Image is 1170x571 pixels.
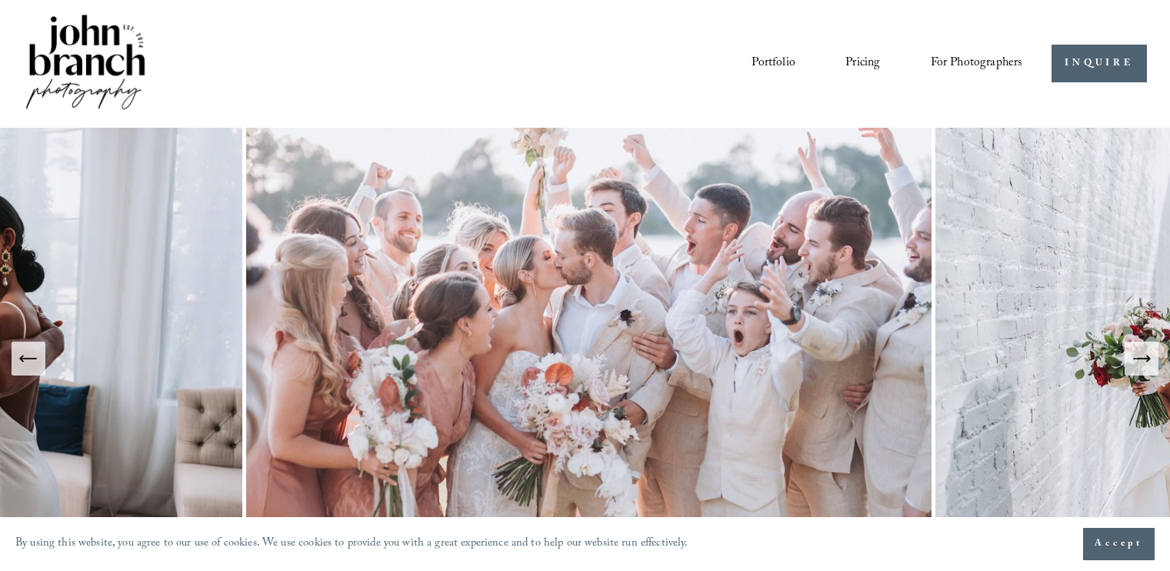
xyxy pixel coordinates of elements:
span: Accept [1095,536,1143,552]
a: Portfolio [752,51,795,77]
p: By using this website, you agree to our use of cookies. We use cookies to provide you with a grea... [15,533,688,556]
a: folder dropdown [931,51,1023,77]
img: John Branch IV Photography [23,12,148,115]
button: Accept [1083,528,1155,560]
a: INQUIRE [1052,45,1146,82]
button: Next Slide [1125,342,1158,376]
a: Pricing [845,51,880,77]
span: For Photographers [931,52,1023,75]
button: Previous Slide [12,342,45,376]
